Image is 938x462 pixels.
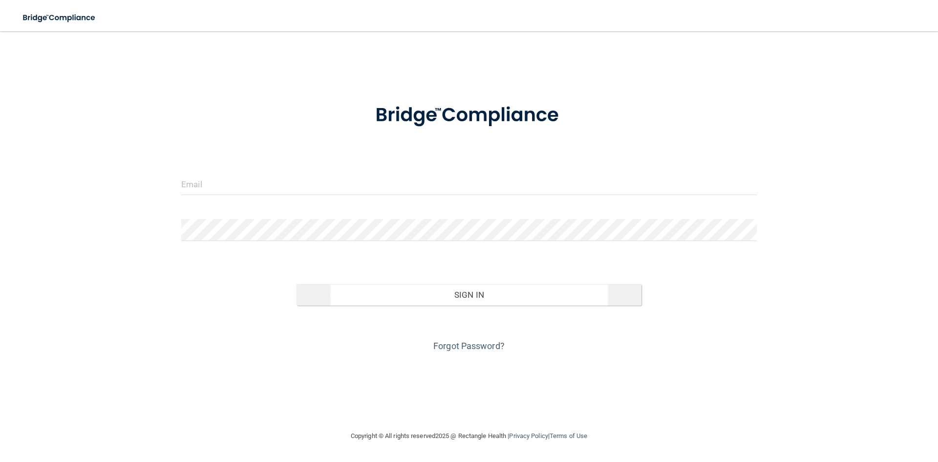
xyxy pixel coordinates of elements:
[355,90,583,141] img: bridge_compliance_login_screen.278c3ca4.svg
[509,432,548,440] a: Privacy Policy
[15,8,105,28] img: bridge_compliance_login_screen.278c3ca4.svg
[297,284,642,306] button: Sign In
[550,432,587,440] a: Terms of Use
[433,341,505,351] a: Forgot Password?
[291,420,647,452] div: Copyright © All rights reserved 2025 @ Rectangle Health | |
[181,173,757,195] input: Email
